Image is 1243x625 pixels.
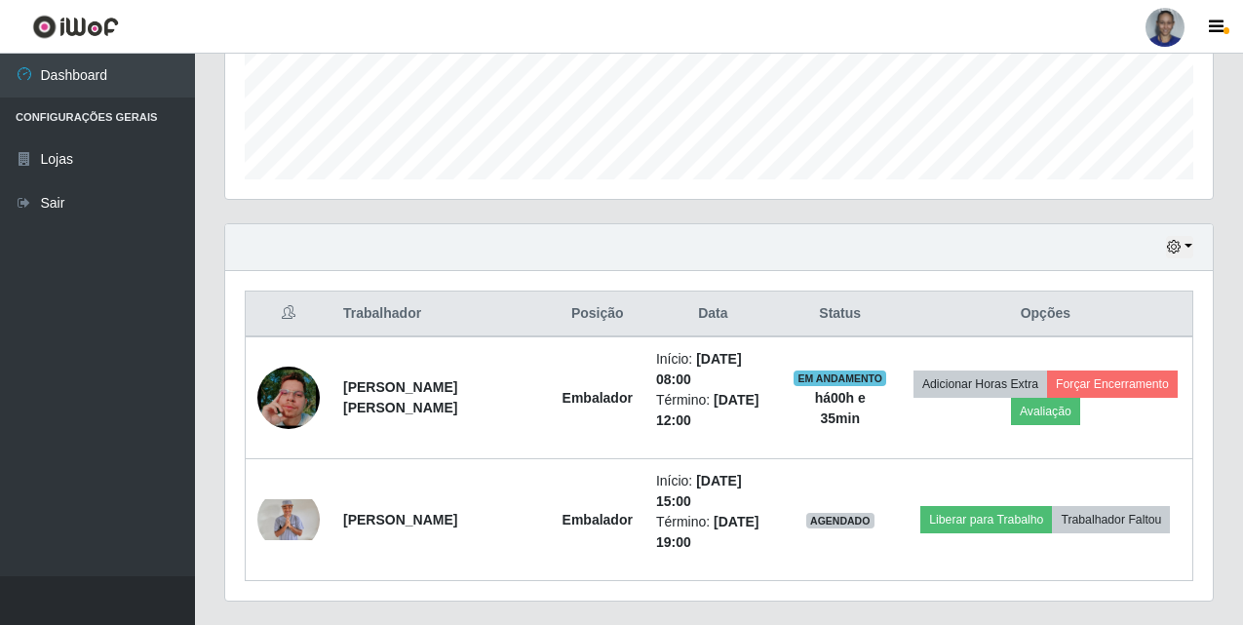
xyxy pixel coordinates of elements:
th: Status [782,292,899,337]
th: Posição [551,292,644,337]
span: EM ANDAMENTO [794,371,886,386]
button: Avaliação [1011,398,1080,425]
time: [DATE] 15:00 [656,473,742,509]
img: 1680193572797.jpeg [257,499,320,541]
img: CoreUI Logo [32,15,119,39]
img: 1673728165855.jpeg [257,342,320,453]
button: Liberar para Trabalho [920,506,1052,533]
strong: Embalador [563,390,633,406]
li: Início: [656,471,770,512]
time: [DATE] 08:00 [656,351,742,387]
button: Forçar Encerramento [1047,371,1178,398]
strong: há 00 h e 35 min [815,390,866,426]
li: Término: [656,390,770,431]
li: Início: [656,349,770,390]
strong: Embalador [563,512,633,527]
th: Trabalhador [331,292,551,337]
button: Adicionar Horas Extra [913,371,1047,398]
button: Trabalhador Faltou [1052,506,1170,533]
li: Término: [656,512,770,553]
strong: [PERSON_NAME] [PERSON_NAME] [343,379,457,415]
strong: [PERSON_NAME] [343,512,457,527]
span: AGENDADO [806,513,874,528]
th: Opções [899,292,1193,337]
th: Data [644,292,782,337]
